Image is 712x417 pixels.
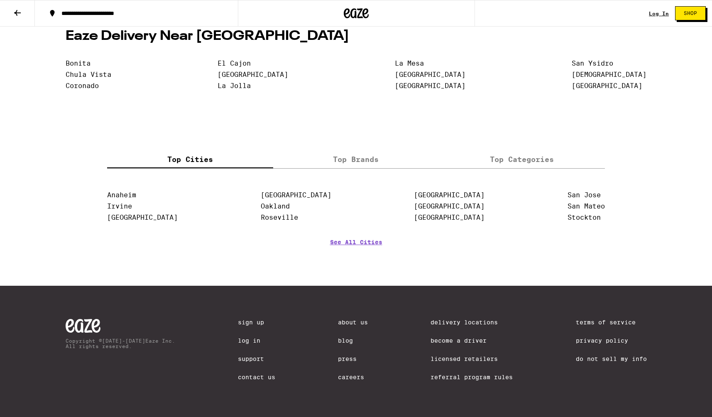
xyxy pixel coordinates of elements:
a: La Jolla [218,82,251,90]
p: Copyright © [DATE]-[DATE] Eaze Inc. All rights reserved. [66,338,175,349]
a: Terms of Service [576,319,647,326]
a: Careers [338,374,368,380]
label: Top Cities [107,150,273,168]
a: El Cajon [218,59,251,67]
h2: Eaze Delivery Near [GEOGRAPHIC_DATA] [66,29,647,43]
label: Top Brands [273,150,439,168]
a: See All Cities [330,239,382,270]
a: Licensed Retailers [431,356,513,362]
a: [GEOGRAPHIC_DATA] [414,202,484,210]
a: Anaheim [107,191,136,199]
a: Log In [238,337,275,344]
a: [GEOGRAPHIC_DATA] [414,213,484,221]
a: [GEOGRAPHIC_DATA] [107,213,178,221]
a: Do Not Sell My Info [576,356,647,362]
a: Log In [649,11,669,16]
a: Chula Vista [66,71,111,78]
a: [GEOGRAPHIC_DATA] [261,191,331,199]
a: [GEOGRAPHIC_DATA] [572,82,642,90]
span: Shop [684,11,697,16]
button: Shop [675,6,706,20]
span: Hi. Need any help? [5,6,60,12]
a: Sign Up [238,319,275,326]
a: Contact Us [238,374,275,380]
label: Top Categories [439,150,605,168]
a: Irvine [107,202,132,210]
div: tabs [107,150,605,169]
a: Bonita [66,59,91,67]
a: Roseville [261,213,298,221]
a: San Mateo [568,202,605,210]
a: Blog [338,337,368,344]
a: [GEOGRAPHIC_DATA] [395,71,465,78]
a: Privacy Policy [576,337,647,344]
a: Coronado [66,82,99,90]
a: San Ysidro [572,59,613,67]
a: [GEOGRAPHIC_DATA] [395,82,465,90]
a: Become a Driver [431,337,513,344]
a: About Us [338,319,368,326]
a: [GEOGRAPHIC_DATA] [414,191,484,199]
a: [GEOGRAPHIC_DATA] [218,71,288,78]
a: Stockton [568,213,601,221]
a: Press [338,356,368,362]
a: [DEMOGRAPHIC_DATA] [572,71,646,78]
a: Shop [669,6,712,20]
a: La Mesa [395,59,424,67]
a: Delivery Locations [431,319,513,326]
a: Oakland [261,202,290,210]
a: Referral Program Rules [431,374,513,380]
a: San Jose [568,191,601,199]
a: Support [238,356,275,362]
